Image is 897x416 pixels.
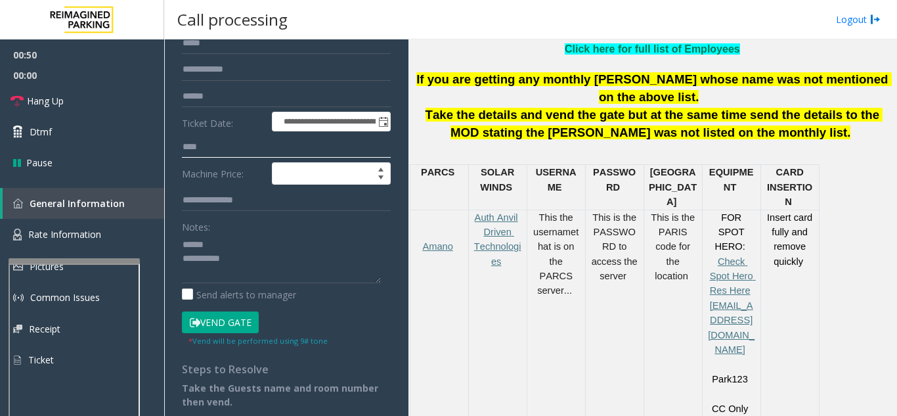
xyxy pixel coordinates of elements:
[480,167,517,192] span: SOLAR WINDS
[613,182,621,193] span: D
[767,167,812,207] span: CARD INSERTION
[592,212,640,282] span: This is the PASSWORD to access the server
[593,167,636,192] span: PASSWOR
[182,363,391,376] h4: Steps to Resolve
[475,212,518,223] a: Auth Anvil
[188,336,328,346] small: Vend will be performed using 9# tone
[426,108,883,139] span: Take the details and vend the gate but at the same time send the details to the MOD stating the [...
[27,94,64,108] span: Hang Up
[651,212,697,282] span: This is the PARIS code for the location
[836,12,881,26] a: Logout
[537,227,579,296] span: that is on the PARCS server...
[714,212,747,252] span: FOR SPOT HERO:
[171,3,294,35] h3: Call processing
[474,227,521,267] a: Driven Technologies
[421,167,454,177] span: PARCS
[422,241,452,252] a: Amano
[26,156,53,170] span: Pause
[182,288,296,302] label: Send alerts to manager
[179,162,269,185] label: Machine Price:
[179,112,269,131] label: Ticket Date:
[13,229,22,241] img: 'icon'
[533,212,576,237] span: This the username
[182,216,210,234] label: Notes:
[536,167,577,192] span: USERNAME
[767,212,815,267] span: Insert card fully and remove quickly
[13,198,23,208] img: 'icon'
[416,72,892,104] span: If you are getting any monthly [PERSON_NAME] whose name was not mentioned on the above list.
[372,163,390,173] span: Increase value
[712,374,748,384] span: Park123
[870,12,881,26] img: logout
[28,228,101,241] span: Rate Information
[710,256,756,296] a: Check Spot Hero Res Here
[182,312,259,334] button: Vend Gate
[565,43,740,55] a: Click here for full list of Employees
[372,173,390,184] span: Decrease value
[3,188,164,219] a: General Information
[709,167,754,192] span: EQUIPMENT
[708,300,755,355] a: [EMAIL_ADDRESS][DOMAIN_NAME]
[30,125,52,139] span: Dtmf
[30,197,125,210] span: General Information
[649,167,697,207] span: [GEOGRAPHIC_DATA]
[376,112,390,131] span: Toggle popup
[847,126,850,139] span: .
[712,404,748,414] span: CC Only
